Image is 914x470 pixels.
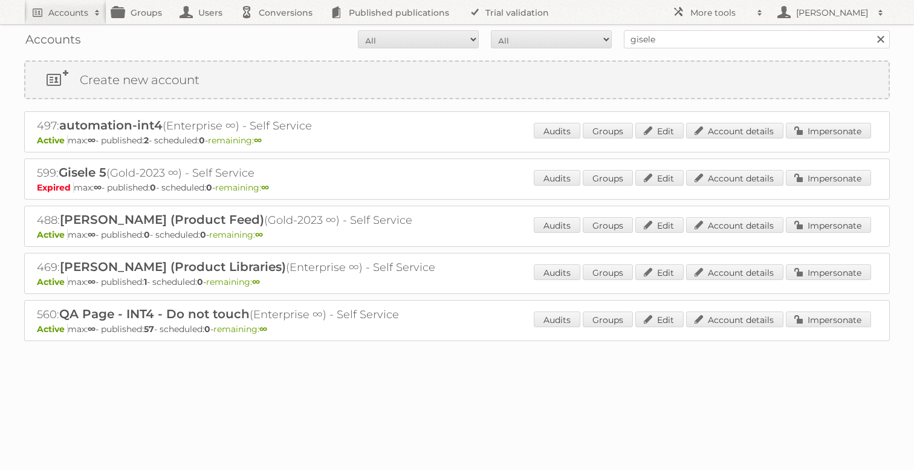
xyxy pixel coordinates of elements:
strong: 0 [199,135,205,146]
strong: ∞ [254,135,262,146]
h2: [PERSON_NAME] [793,7,872,19]
span: remaining: [208,135,262,146]
a: Edit [635,123,684,139]
p: max: - published: - scheduled: - [37,324,877,335]
span: Active [37,324,68,335]
span: remaining: [213,324,267,335]
strong: ∞ [88,324,96,335]
strong: ∞ [255,229,263,240]
a: Impersonate [786,217,871,233]
strong: 1 [144,276,147,287]
h2: 469: (Enterprise ∞) - Self Service [37,259,460,275]
span: Active [37,135,68,146]
span: Expired [37,182,74,193]
a: Audits [534,264,580,280]
h2: 560: (Enterprise ∞) - Self Service [37,307,460,322]
a: Impersonate [786,170,871,186]
strong: 2 [144,135,149,146]
strong: 0 [197,276,203,287]
span: [PERSON_NAME] (Product Feed) [60,212,264,227]
strong: 0 [144,229,150,240]
strong: 0 [204,324,210,335]
a: Groups [583,312,633,327]
strong: ∞ [252,276,260,287]
strong: ∞ [261,182,269,193]
a: Account details [686,264,783,280]
a: Audits [534,170,580,186]
strong: 0 [206,182,212,193]
span: Gisele 5 [59,165,106,180]
span: automation-int4 [59,118,163,132]
a: Impersonate [786,123,871,139]
strong: ∞ [88,276,96,287]
strong: ∞ [88,229,96,240]
a: Edit [635,264,684,280]
p: max: - published: - scheduled: - [37,229,877,240]
a: Groups [583,217,633,233]
span: remaining: [206,276,260,287]
span: QA Page - INT4 - Do not touch [59,307,250,321]
span: [PERSON_NAME] (Product Libraries) [60,259,286,274]
a: Edit [635,217,684,233]
strong: 0 [200,229,206,240]
a: Groups [583,123,633,139]
a: Create new account [25,62,889,98]
a: Edit [635,170,684,186]
a: Account details [686,312,783,327]
a: Edit [635,312,684,327]
a: Account details [686,123,783,139]
a: Audits [534,217,580,233]
strong: ∞ [94,182,102,193]
strong: ∞ [88,135,96,146]
a: Account details [686,217,783,233]
p: max: - published: - scheduled: - [37,182,877,193]
a: Groups [583,170,633,186]
a: Account details [686,170,783,186]
span: Active [37,229,68,240]
span: remaining: [209,229,263,240]
h2: More tools [690,7,751,19]
span: remaining: [215,182,269,193]
a: Impersonate [786,312,871,327]
p: max: - published: - scheduled: - [37,135,877,146]
span: Active [37,276,68,287]
h2: Accounts [48,7,88,19]
p: max: - published: - scheduled: - [37,276,877,287]
strong: 57 [144,324,154,335]
a: Audits [534,123,580,139]
a: Impersonate [786,264,871,280]
h2: 599: (Gold-2023 ∞) - Self Service [37,165,460,181]
a: Groups [583,264,633,280]
h2: 488: (Gold-2023 ∞) - Self Service [37,212,460,228]
strong: ∞ [259,324,267,335]
a: Audits [534,312,580,327]
strong: 0 [150,182,156,193]
h2: 497: (Enterprise ∞) - Self Service [37,118,460,134]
